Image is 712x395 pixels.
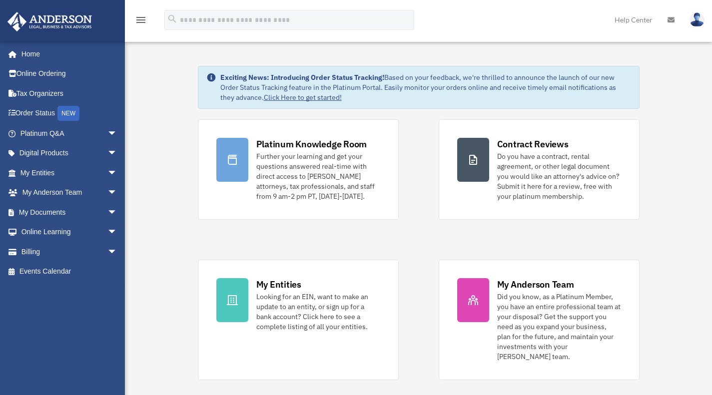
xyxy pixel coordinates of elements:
a: Online Ordering [7,64,132,84]
a: Online Learningarrow_drop_down [7,222,132,242]
div: My Entities [256,278,301,291]
i: menu [135,14,147,26]
a: Platinum Q&Aarrow_drop_down [7,123,132,143]
i: search [167,13,178,24]
a: Order StatusNEW [7,103,132,124]
span: arrow_drop_down [107,183,127,203]
span: arrow_drop_down [107,202,127,223]
span: arrow_drop_down [107,123,127,144]
a: Platinum Knowledge Room Further your learning and get your questions answered real-time with dire... [198,119,399,220]
a: Tax Organizers [7,83,132,103]
a: menu [135,17,147,26]
a: Digital Productsarrow_drop_down [7,143,132,163]
span: arrow_drop_down [107,143,127,164]
div: Platinum Knowledge Room [256,138,367,150]
a: Click Here to get started! [264,93,342,102]
a: My Entitiesarrow_drop_down [7,163,132,183]
span: arrow_drop_down [107,222,127,243]
a: My Documentsarrow_drop_down [7,202,132,222]
div: Do you have a contract, rental agreement, or other legal document you would like an attorney's ad... [497,151,621,201]
div: NEW [57,106,79,121]
div: Did you know, as a Platinum Member, you have an entire professional team at your disposal? Get th... [497,292,621,362]
div: Looking for an EIN, want to make an update to an entity, or sign up for a bank account? Click her... [256,292,380,332]
div: Contract Reviews [497,138,569,150]
a: My Entities Looking for an EIN, want to make an update to an entity, or sign up for a bank accoun... [198,260,399,380]
a: Billingarrow_drop_down [7,242,132,262]
img: User Pic [690,12,705,27]
span: arrow_drop_down [107,242,127,262]
strong: Exciting News: Introducing Order Status Tracking! [220,73,384,82]
div: Based on your feedback, we're thrilled to announce the launch of our new Order Status Tracking fe... [220,72,631,102]
a: My Anderson Teamarrow_drop_down [7,183,132,203]
a: My Anderson Team Did you know, as a Platinum Member, you have an entire professional team at your... [439,260,640,380]
a: Home [7,44,127,64]
img: Anderson Advisors Platinum Portal [4,12,95,31]
div: My Anderson Team [497,278,574,291]
a: Events Calendar [7,262,132,282]
span: arrow_drop_down [107,163,127,183]
div: Further your learning and get your questions answered real-time with direct access to [PERSON_NAM... [256,151,380,201]
a: Contract Reviews Do you have a contract, rental agreement, or other legal document you would like... [439,119,640,220]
